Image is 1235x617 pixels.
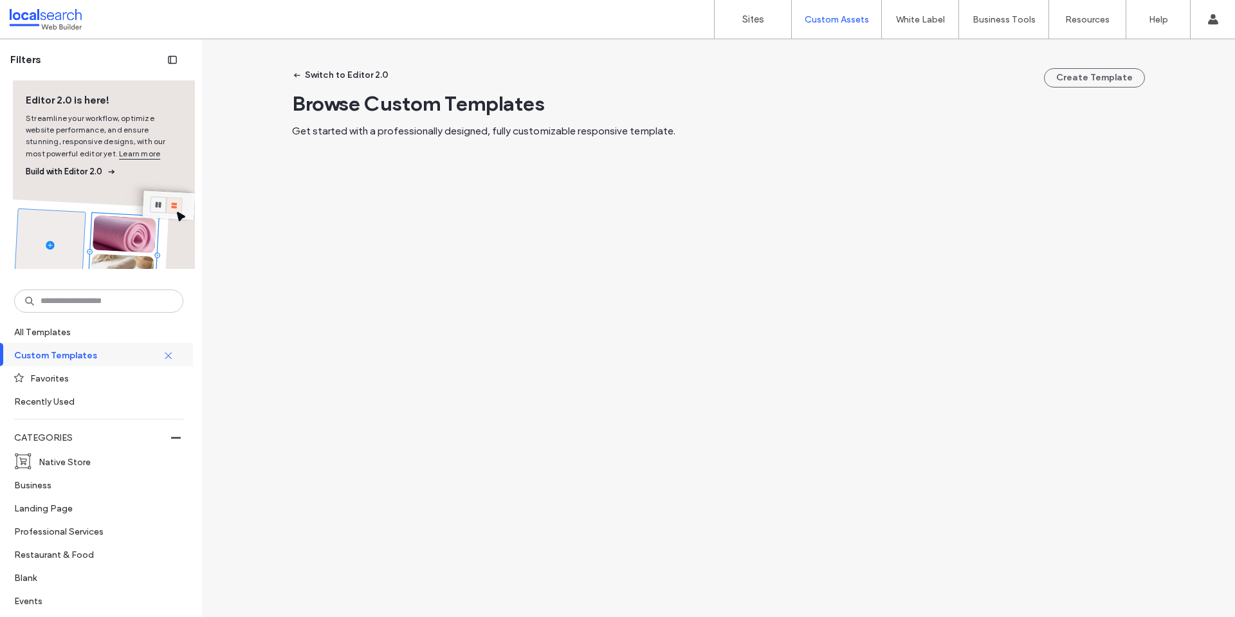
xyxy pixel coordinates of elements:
span: Editor 2.0 is here! [26,93,182,107]
label: White Label [896,14,945,25]
label: Native Store [39,450,172,473]
label: Resources [1065,14,1110,25]
label: Custom Assets [805,14,869,25]
label: CATEGORIES [14,426,171,450]
label: Business [14,474,172,496]
button: Switch to Editor 2.0 [282,65,400,86]
span: Get started with a professionally designed, fully customizable responsive template. [292,125,675,137]
label: Help [1149,14,1168,25]
span: Filters [10,53,41,67]
label: Recently Used [14,390,172,412]
span: Streamline your workflow, optimize website performance, and ensure stunning, responsive designs, ... [26,113,182,160]
label: Business Tools [973,14,1036,25]
label: Landing Page [14,497,172,519]
label: Favorites [30,367,172,389]
label: Custom Templates [14,344,163,366]
label: Blank [14,566,172,589]
button: Create Template [1044,68,1145,87]
img: i_cart_boxed [14,452,32,470]
span: Build with Editor 2.0 [26,165,182,178]
label: Sites [742,14,764,25]
label: Events [14,589,172,612]
a: Learn more [119,147,160,160]
span: Browse Custom Templates [292,91,545,116]
label: All Templates [14,320,181,343]
label: Professional Services [14,520,172,542]
label: Restaurant & Food [14,543,172,566]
